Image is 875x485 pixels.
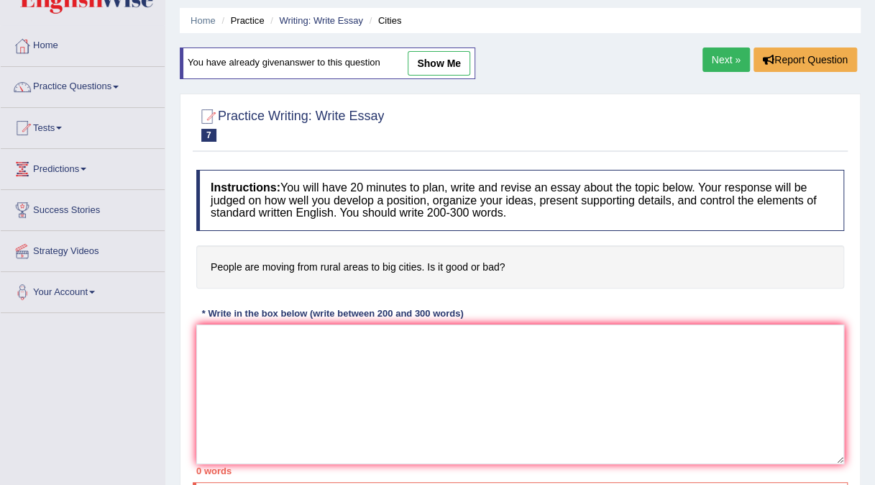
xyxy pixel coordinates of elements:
a: Practice Questions [1,67,165,103]
li: Practice [218,14,264,27]
a: Writing: Write Essay [279,15,363,26]
div: 0 words [196,464,844,478]
a: Tests [1,108,165,144]
a: Home [1,26,165,62]
div: You have already given answer to this question [180,47,475,79]
h4: People are moving from rural areas to big cities. Is it good or bad? [196,245,844,289]
b: Instructions: [211,181,280,194]
a: Next » [702,47,750,72]
a: Home [191,15,216,26]
button: Report Question [753,47,857,72]
a: show me [408,51,470,76]
span: 7 [201,129,216,142]
a: Predictions [1,149,165,185]
h4: You will have 20 minutes to plan, write and revise an essay about the topic below. Your response ... [196,170,844,231]
li: Cities [366,14,402,27]
a: Strategy Videos [1,231,165,267]
a: Your Account [1,272,165,308]
h2: Practice Writing: Write Essay [196,106,384,142]
div: * Write in the box below (write between 200 and 300 words) [196,307,469,320]
a: Success Stories [1,190,165,226]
